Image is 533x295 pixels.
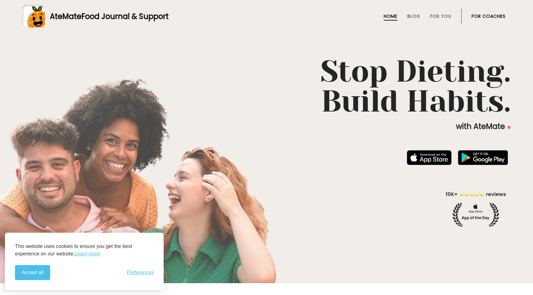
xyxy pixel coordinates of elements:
div: AteMate [45,11,169,22]
a: For Coaches [472,14,506,19]
button: Accept all cookies [15,265,50,280]
p: This website uses cookies to ensure you get the best experience on our website. [15,243,154,258]
a: For You [430,14,451,19]
p: with AteMate [22,121,511,131]
img: home-hero-appoftheday.png [441,190,511,227]
a: AteMateFood Journal & Support [22,5,511,27]
span: Preferences [127,270,154,275]
span: Food Journal & Support [81,11,169,21]
a: Home [384,14,397,19]
a: Learn more [74,250,100,258]
button: Toggle preferences [127,270,154,275]
a: Blog [407,14,420,19]
img: badge-download-apple.svg [407,150,452,165]
h1: Stop Dieting. Build Habits. [22,57,511,117]
img: badge-download-google.png [458,150,508,165]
